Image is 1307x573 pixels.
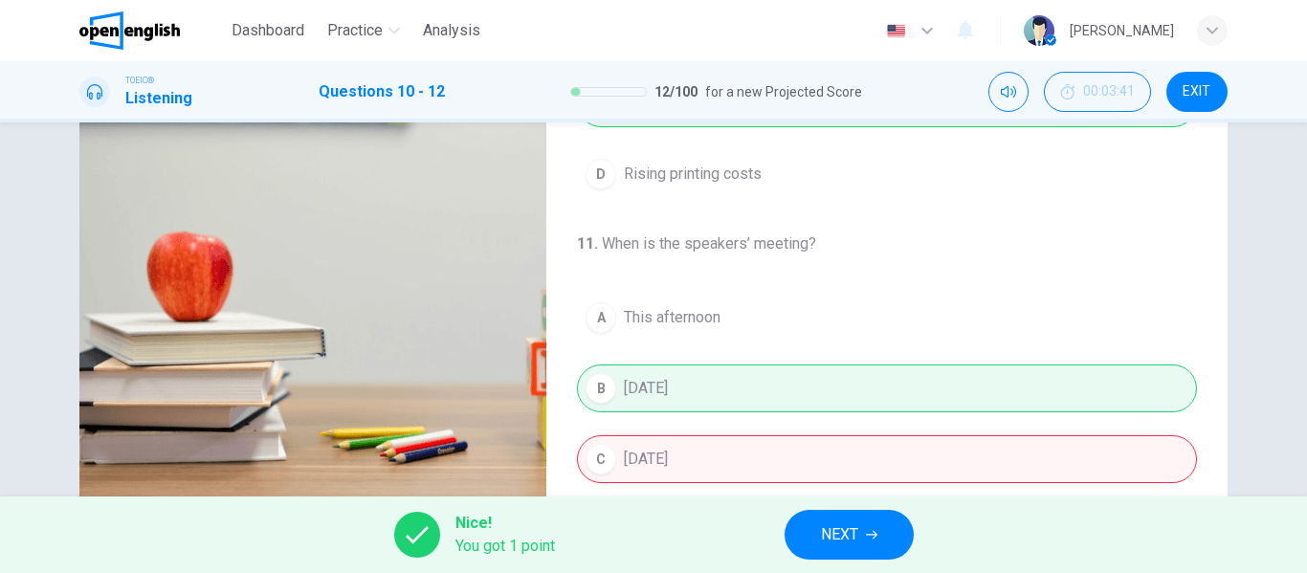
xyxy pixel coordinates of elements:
[988,72,1029,112] div: Mute
[705,80,862,103] span: for a new Projected Score
[1166,72,1228,112] button: EXIT
[1024,15,1054,46] img: Profile picture
[415,13,488,48] button: Analysis
[577,234,602,253] h4: 11 .
[884,24,908,38] img: en
[1044,72,1151,112] div: Hide
[327,19,383,42] span: Practice
[423,19,480,42] span: Analysis
[455,535,555,558] span: You got 1 point
[785,510,914,560] button: NEXT
[79,11,224,50] a: OpenEnglish logo
[455,512,555,535] span: Nice!
[79,41,546,507] img: Conversations
[125,87,192,110] h1: Listening
[224,13,312,48] button: Dashboard
[1083,84,1135,99] span: 00:03:41
[654,80,698,103] span: 12 / 100
[1070,19,1174,42] div: [PERSON_NAME]
[1183,84,1210,99] span: EXIT
[125,74,154,87] span: TOEIC®
[577,232,1197,255] h4: When is the speakers’ meeting?
[1044,72,1151,112] button: 00:03:41
[79,11,180,50] img: OpenEnglish logo
[821,521,858,548] span: NEXT
[319,80,445,103] h1: Questions 10 - 12
[232,19,304,42] span: Dashboard
[320,13,408,48] button: Practice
